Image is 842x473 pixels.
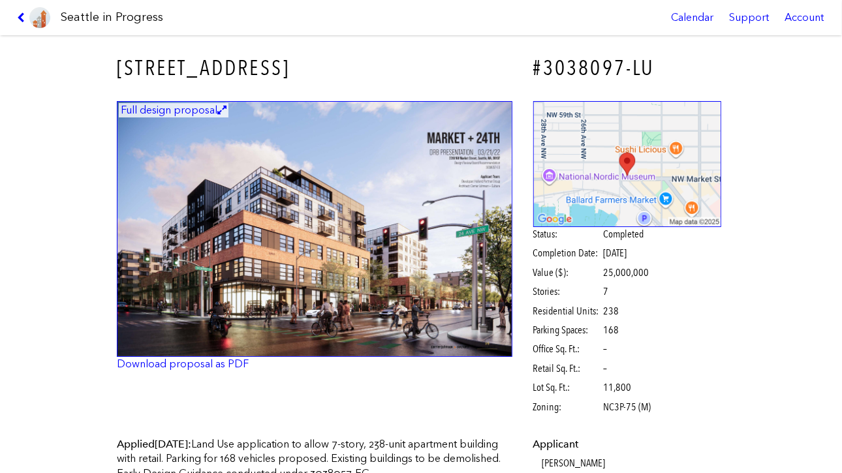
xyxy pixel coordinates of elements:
[117,53,512,83] h3: [STREET_ADDRESS]
[533,323,602,337] span: Parking Spaces:
[117,438,191,450] span: Applied :
[533,380,602,395] span: Lot Sq. Ft.:
[533,227,602,241] span: Status:
[604,266,649,280] span: 25,000,000
[533,101,722,227] img: staticmap
[117,101,512,358] a: Full design proposal
[533,266,602,280] span: Value ($):
[604,247,627,259] span: [DATE]
[533,53,722,83] h4: #3038097-LU
[533,361,602,376] span: Retail Sq. Ft.:
[533,284,602,299] span: Stories:
[604,284,609,299] span: 7
[117,101,512,358] img: 1.jpg
[155,438,188,450] span: [DATE]
[61,9,163,25] h1: Seattle in Progress
[604,361,608,376] span: –
[604,400,651,414] span: NC3P-75 (M)
[604,323,619,337] span: 168
[533,304,602,318] span: Residential Units:
[604,380,632,395] span: 11,800
[117,358,249,370] a: Download proposal as PDF
[604,227,644,241] span: Completed
[604,342,608,356] span: –
[604,304,619,318] span: 238
[119,103,228,117] figcaption: Full design proposal
[533,342,602,356] span: Office Sq. Ft.:
[533,400,602,414] span: Zoning:
[533,437,722,451] dt: Applicant
[29,7,50,28] img: favicon-96x96.png
[533,246,602,260] span: Completion Date:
